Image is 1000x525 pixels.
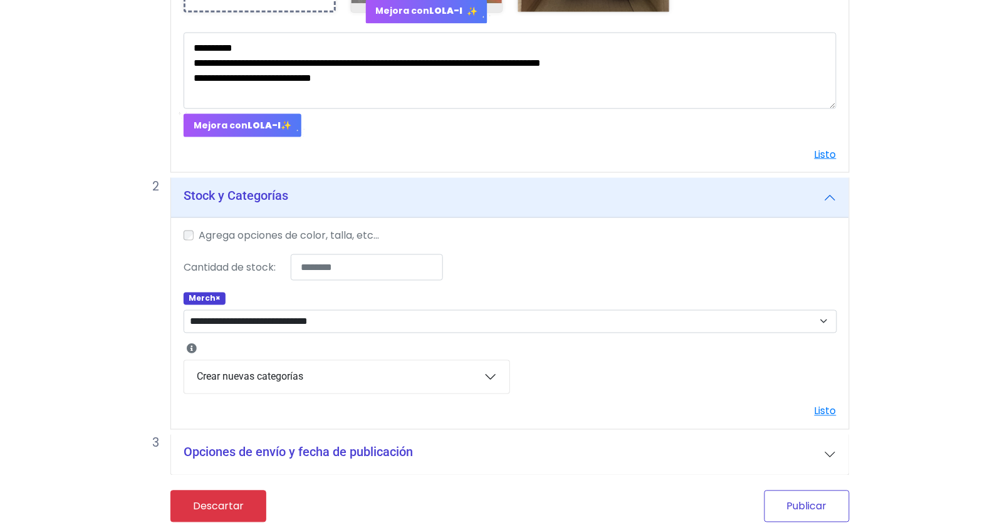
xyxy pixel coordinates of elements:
label: Agrega opciones de color, talla, etc... [199,228,379,243]
strong: LOLA-I [247,119,281,132]
h5: Stock y Categorías [184,188,288,203]
button: Publicar [764,491,850,522]
span: Merch [184,293,226,305]
button: Mejora conLOLA-I✨ [184,114,301,137]
button: Crear nuevas categorías [184,361,509,393]
a: Listo [815,404,836,418]
button: Stock y Categorías [171,178,849,218]
span: × [216,293,221,304]
label: Cantidad de stock: [184,260,276,275]
strong: LOLA-I [430,5,463,18]
h5: Opciones de envío y fecha de publicación [184,445,413,460]
a: Listo [815,147,836,162]
span: ✨ [467,5,477,18]
button: Opciones de envío y fecha de publicación [171,435,849,475]
a: Descartar [170,491,266,522]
